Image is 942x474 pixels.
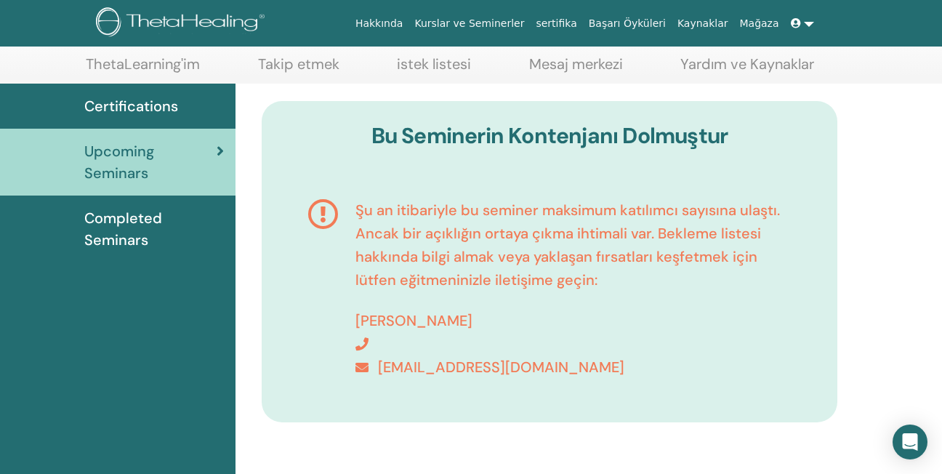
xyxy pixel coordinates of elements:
span: Upcoming Seminars [84,140,217,184]
span: Certifications [84,95,178,117]
a: ThetaLearning'im [86,55,200,84]
a: Kaynaklar [672,10,734,37]
span: Completed Seminars [84,207,224,251]
a: sertifika [530,10,582,37]
p: Şu an itibariyle bu seminer maksimum katılımcı sayısına ulaştı. Ancak bir açıklığın ortaya çıkma ... [355,198,792,292]
a: Kurslar ve Seminerler [408,10,530,37]
p: [PERSON_NAME] [355,309,792,332]
h3: Bu Seminerin Kontenjanı Dolmuştur [283,123,816,149]
div: Open Intercom Messenger [893,425,927,459]
a: Mağaza [733,10,784,37]
a: Mesaj merkezi [529,55,623,84]
a: Başarı Öyküleri [583,10,672,37]
span: [EMAIL_ADDRESS][DOMAIN_NAME] [378,358,624,377]
a: Yardım ve Kaynaklar [680,55,814,84]
a: istek listesi [397,55,471,84]
a: Takip etmek [258,55,339,84]
a: Hakkında [350,10,409,37]
img: logo.png [96,7,270,40]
